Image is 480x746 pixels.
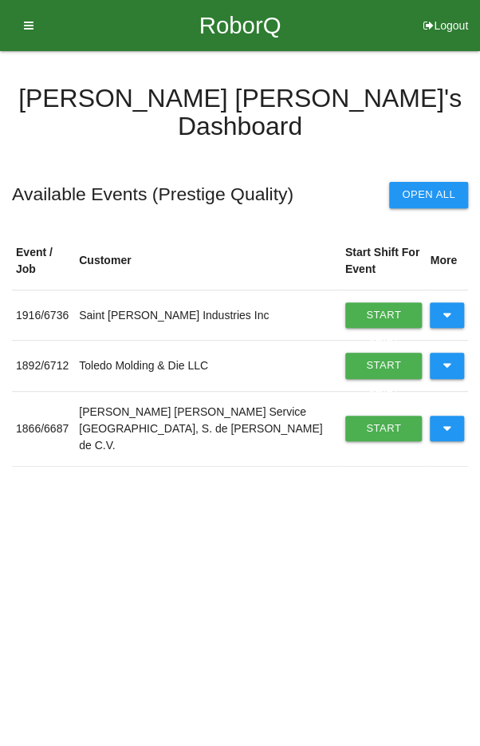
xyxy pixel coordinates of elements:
[389,182,468,207] button: Open All
[12,341,75,391] td: 1892 / 6712
[12,184,293,204] h5: Available Events ( Prestige Quality )
[12,232,75,290] th: Event / Job
[12,391,75,466] td: 1866 / 6687
[75,232,341,290] th: Customer
[12,85,468,140] h4: [PERSON_NAME] [PERSON_NAME] 's Dashboard
[426,232,468,290] th: More
[75,341,341,391] td: Toledo Molding & Die LLC
[345,416,423,441] a: Start Shift
[341,232,427,290] th: Start Shift For Event
[12,290,75,340] td: 1916 / 6736
[75,391,341,466] td: [PERSON_NAME] [PERSON_NAME] Service [GEOGRAPHIC_DATA], S. de [PERSON_NAME] de C.V.
[345,302,423,328] a: Start Shift
[345,353,423,378] a: Start Shift
[75,290,341,340] td: Saint [PERSON_NAME] Industries Inc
